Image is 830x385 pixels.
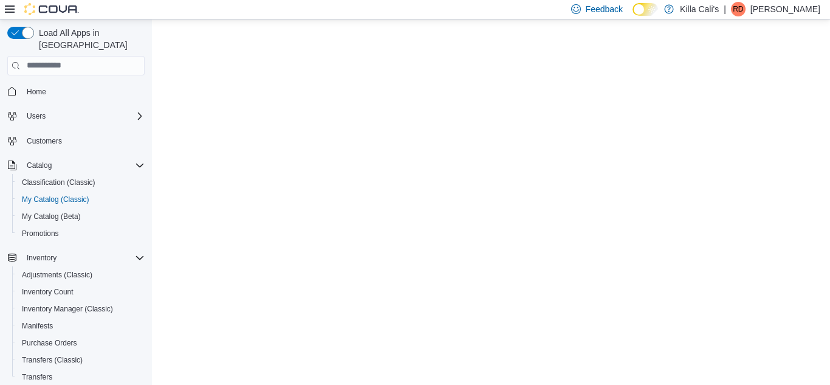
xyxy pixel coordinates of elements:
[22,84,145,99] span: Home
[12,300,149,317] button: Inventory Manager (Classic)
[12,174,149,191] button: Classification (Classic)
[22,304,113,314] span: Inventory Manager (Classic)
[731,2,746,16] div: Ryan Dill
[17,336,145,350] span: Purchase Orders
[12,283,149,300] button: Inventory Count
[12,208,149,225] button: My Catalog (Beta)
[22,195,89,204] span: My Catalog (Classic)
[17,226,145,241] span: Promotions
[22,158,145,173] span: Catalog
[22,251,145,265] span: Inventory
[27,136,62,146] span: Customers
[12,225,149,242] button: Promotions
[17,268,97,282] a: Adjustments (Classic)
[2,83,149,100] button: Home
[22,133,145,148] span: Customers
[12,266,149,283] button: Adjustments (Classic)
[17,285,78,299] a: Inventory Count
[724,2,726,16] p: |
[12,335,149,352] button: Purchase Orders
[17,285,145,299] span: Inventory Count
[2,132,149,150] button: Customers
[22,372,52,382] span: Transfers
[27,111,46,121] span: Users
[17,319,145,333] span: Manifests
[733,2,743,16] span: RD
[17,302,118,316] a: Inventory Manager (Classic)
[22,251,61,265] button: Inventory
[22,321,53,331] span: Manifests
[17,336,82,350] a: Purchase Orders
[2,108,149,125] button: Users
[17,192,94,207] a: My Catalog (Classic)
[22,109,145,123] span: Users
[680,2,719,16] p: Killa Cali's
[27,161,52,170] span: Catalog
[17,209,145,224] span: My Catalog (Beta)
[17,302,145,316] span: Inventory Manager (Classic)
[27,253,57,263] span: Inventory
[22,85,51,99] a: Home
[24,3,79,15] img: Cova
[22,355,83,365] span: Transfers (Classic)
[22,338,77,348] span: Purchase Orders
[17,370,57,384] a: Transfers
[17,175,145,190] span: Classification (Classic)
[22,270,92,280] span: Adjustments (Classic)
[22,178,95,187] span: Classification (Classic)
[17,353,145,367] span: Transfers (Classic)
[12,191,149,208] button: My Catalog (Classic)
[17,319,58,333] a: Manifests
[17,268,145,282] span: Adjustments (Classic)
[633,3,658,16] input: Dark Mode
[17,226,64,241] a: Promotions
[17,370,145,384] span: Transfers
[34,27,145,51] span: Load All Apps in [GEOGRAPHIC_DATA]
[22,134,67,148] a: Customers
[22,212,81,221] span: My Catalog (Beta)
[17,353,87,367] a: Transfers (Classic)
[17,209,86,224] a: My Catalog (Beta)
[17,175,100,190] a: Classification (Classic)
[12,352,149,369] button: Transfers (Classic)
[750,2,820,16] p: [PERSON_NAME]
[22,287,74,297] span: Inventory Count
[586,3,623,15] span: Feedback
[2,157,149,174] button: Catalog
[22,229,59,238] span: Promotions
[12,317,149,335] button: Manifests
[2,249,149,266] button: Inventory
[27,87,46,97] span: Home
[22,158,57,173] button: Catalog
[22,109,50,123] button: Users
[17,192,145,207] span: My Catalog (Classic)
